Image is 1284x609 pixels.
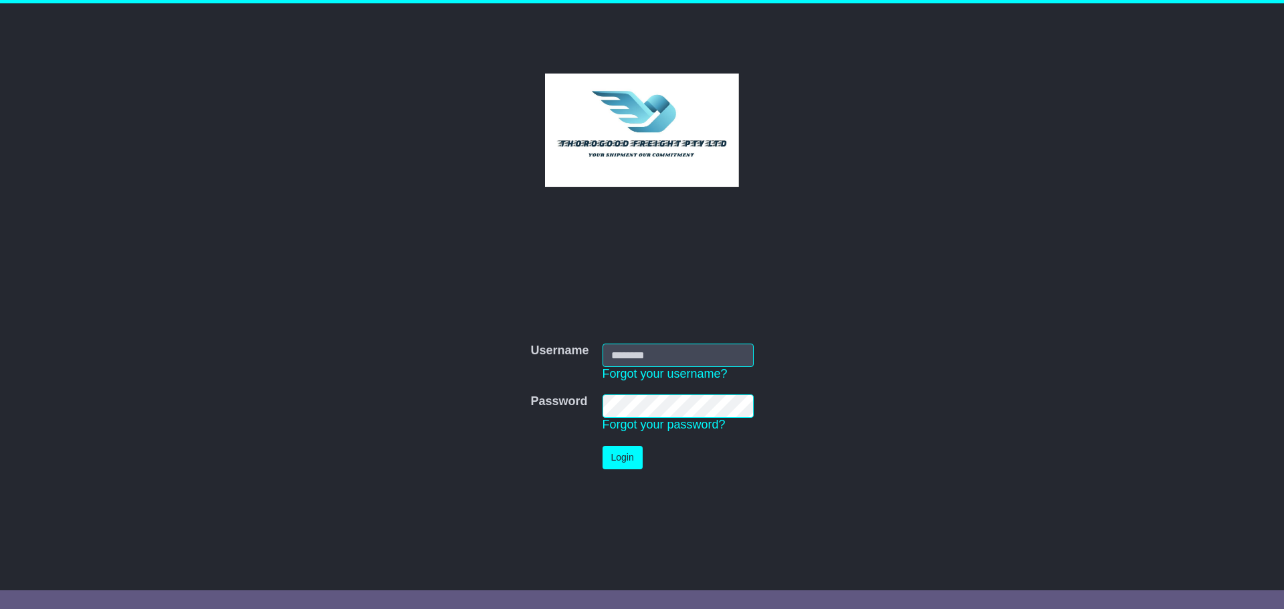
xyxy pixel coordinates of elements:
[603,367,728,380] a: Forgot your username?
[545,74,740,187] img: Thorogood Freight Pty Ltd
[603,446,643,469] button: Login
[603,418,726,431] a: Forgot your password?
[530,394,587,409] label: Password
[530,344,588,358] label: Username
